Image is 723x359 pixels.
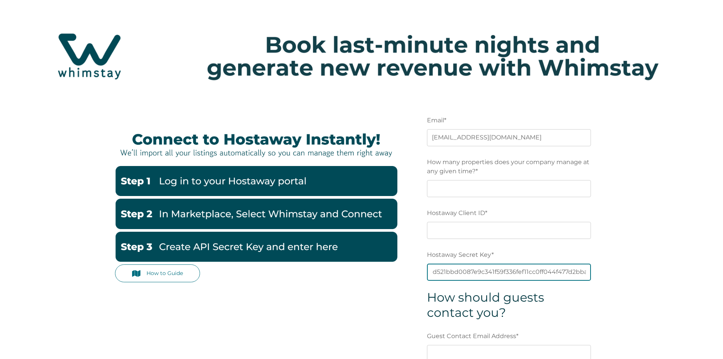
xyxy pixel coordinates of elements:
span: How many properties does your company manage at any given time? [427,156,589,177]
img: Hostaway2 [115,199,397,229]
img: Hostaway3-1 [115,232,397,262]
a: How to Guide [115,264,200,282]
img: Hostaway Banner [115,125,397,163]
span: Guest Contact Email Address [427,330,516,342]
span: Email [427,114,444,126]
span: How should guests contact you? [427,290,544,320]
img: Hubspot header for SSOB (4) [8,19,715,94]
span: Hostaway Secret Key [427,249,491,261]
img: Hostaway1 [115,166,397,196]
span: Hostaway Client ID [427,207,485,219]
